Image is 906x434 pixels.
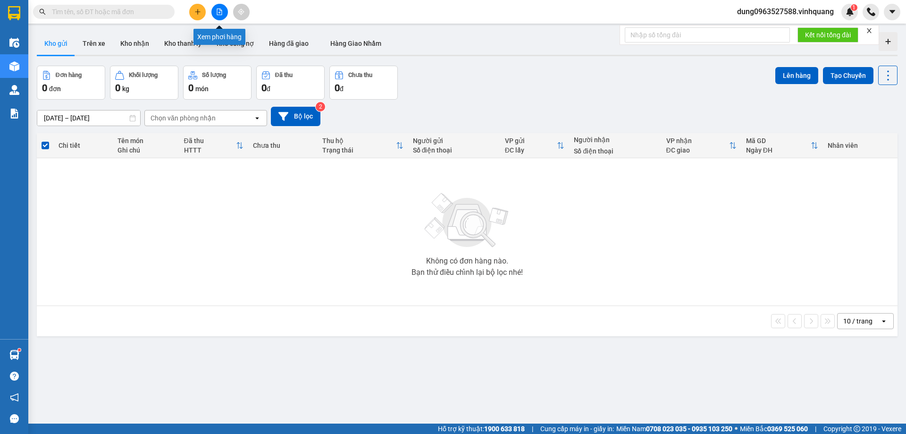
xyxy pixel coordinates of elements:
[189,4,206,20] button: plus
[330,40,381,47] span: Hàng Giao Nhầm
[10,393,19,402] span: notification
[117,137,175,145] div: Tên món
[129,72,158,78] div: Khối lượng
[49,85,61,93] span: đơn
[184,146,236,154] div: HTTT
[253,142,313,149] div: Chưa thu
[322,137,396,145] div: Thu hộ
[413,137,495,145] div: Người gửi
[828,142,893,149] div: Nhân viên
[413,146,495,154] div: Số điện thoại
[500,133,570,158] th: Toggle SortBy
[854,425,860,432] span: copyright
[8,6,20,20] img: logo-vxr
[340,85,344,93] span: đ
[746,146,811,154] div: Ngày ĐH
[318,133,408,158] th: Toggle SortBy
[117,146,175,154] div: Ghi chú
[9,85,19,95] img: warehouse-icon
[5,30,6,75] img: logo
[37,32,75,55] button: Kho gửi
[438,424,525,434] span: Hỗ trợ kỹ thuật:
[59,142,108,149] div: Chi tiết
[193,29,245,45] div: Xem phơi hàng
[888,8,897,16] span: caret-down
[879,32,898,51] div: Tạo kho hàng mới
[420,187,514,254] img: svg+xml;base64,PHN2ZyBjbGFzcz0ibGlzdC1wbHVnX19zdmciIHhtbG5zPSJodHRwOi8vd3d3LnczLm9yZy8yMDAwL3N2Zy...
[329,66,398,100] button: Chưa thu0đ
[767,425,808,433] strong: 0369 525 060
[815,424,816,434] span: |
[823,67,873,84] button: Tạo Chuyến
[9,350,19,360] img: warehouse-icon
[775,67,818,84] button: Lên hàng
[157,32,209,55] button: Kho thanh lý
[267,85,270,93] span: đ
[151,113,216,123] div: Chọn văn phòng nhận
[261,32,316,55] button: Hàng đã giao
[238,9,244,15] span: aim
[75,32,113,55] button: Trên xe
[574,136,656,144] div: Người nhận
[741,133,823,158] th: Toggle SortBy
[9,61,19,71] img: warehouse-icon
[740,424,808,434] span: Miền Bắc
[39,9,46,15] span: search
[730,6,841,17] span: dung0963527588.vinhquang
[9,109,19,119] img: solution-icon
[275,72,293,78] div: Đã thu
[411,269,523,276] div: Bạn thử điều chỉnh lại bộ lọc nhé!
[115,82,120,94] span: 0
[335,82,340,94] span: 0
[188,82,193,94] span: 0
[256,66,325,100] button: Đã thu0đ
[194,9,201,15] span: plus
[426,257,508,265] div: Không có đơn hàng nào.
[179,133,249,158] th: Toggle SortBy
[505,146,557,154] div: ĐC lấy
[867,8,875,16] img: phone-icon
[851,4,857,11] sup: 1
[484,425,525,433] strong: 1900 633 818
[797,27,858,43] button: Kết nối tổng đài
[322,146,396,154] div: Trạng thái
[646,425,732,433] strong: 0708 023 035 - 0935 103 250
[122,85,129,93] span: kg
[616,424,732,434] span: Miền Nam
[261,82,267,94] span: 0
[56,72,82,78] div: Đơn hàng
[37,111,140,126] input: Select a date range.
[11,8,62,38] strong: CÔNG TY TNHH VĨNH QUANG
[10,62,63,77] strong: Hotline : 0889 23 23 23
[42,82,47,94] span: 0
[10,372,19,381] span: question-circle
[662,133,741,158] th: Toggle SortBy
[666,137,729,145] div: VP nhận
[532,424,533,434] span: |
[574,147,656,155] div: Số điện thoại
[10,414,19,423] span: message
[746,137,811,145] div: Mã GD
[540,424,614,434] span: Cung cấp máy in - giấy in:
[880,317,888,325] svg: open
[348,72,372,78] div: Chưa thu
[866,27,872,34] span: close
[184,137,236,145] div: Đã thu
[735,427,738,431] span: ⚪️
[625,27,790,43] input: Nhập số tổng đài
[846,8,854,16] img: icon-new-feature
[195,85,209,93] span: món
[253,114,261,122] svg: open
[18,349,21,351] sup: 1
[316,102,325,111] sup: 2
[805,30,851,40] span: Kết nối tổng đài
[9,38,19,48] img: warehouse-icon
[843,316,872,326] div: 10 / trang
[852,4,856,11] span: 1
[233,4,250,20] button: aim
[67,38,148,51] span: DDN1210251094
[666,146,729,154] div: ĐC giao
[271,107,320,126] button: Bộ lọc
[110,66,178,100] button: Khối lượng0kg
[52,7,163,17] input: Tìm tên, số ĐT hoặc mã đơn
